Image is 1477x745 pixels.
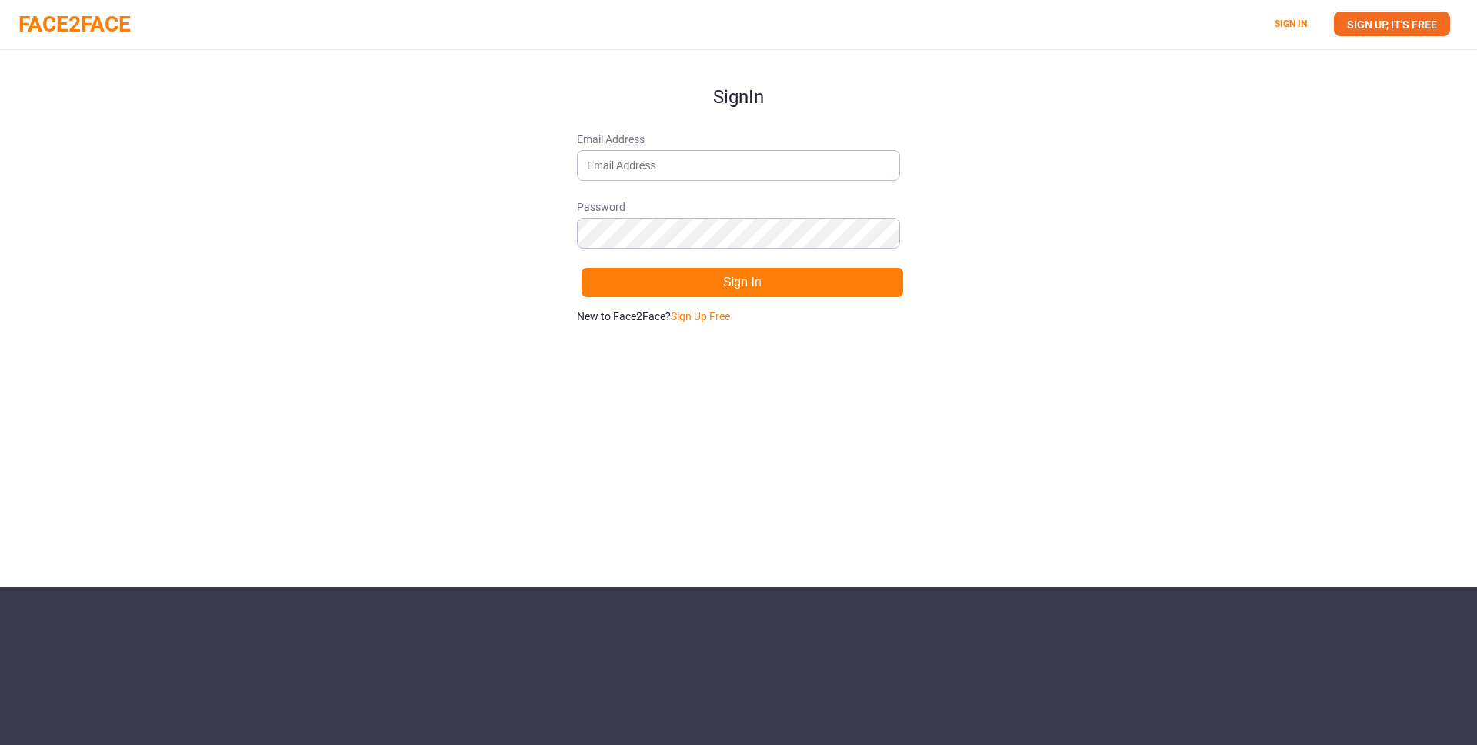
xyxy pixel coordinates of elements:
input: Email Address [577,150,900,181]
button: Sign In [581,267,904,298]
input: Password [577,218,900,249]
a: Sign Up Free [671,310,730,322]
a: SIGN IN [1275,18,1307,29]
a: FACE2FACE [18,12,131,37]
p: New to Face2Face? [577,309,900,324]
h1: Sign In [577,50,900,107]
span: Email Address [577,132,900,147]
a: SIGN UP, IT'S FREE [1334,12,1450,36]
span: Password [577,199,900,215]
